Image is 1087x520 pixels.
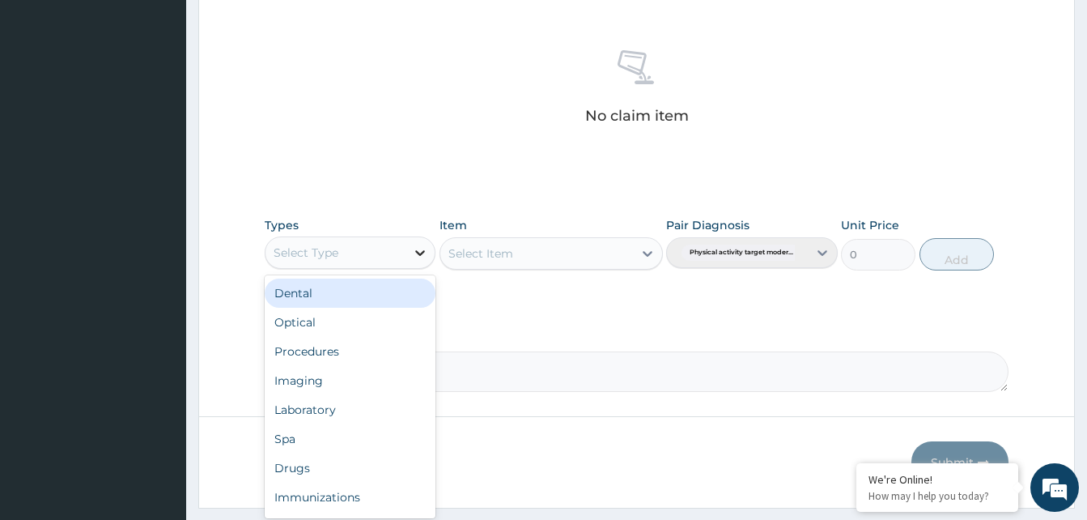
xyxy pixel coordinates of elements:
img: d_794563401_company_1708531726252_794563401 [30,81,66,121]
label: Unit Price [841,217,899,233]
div: Procedures [265,337,435,366]
p: How may I help you today? [868,489,1006,503]
div: We're Online! [868,472,1006,487]
div: Minimize live chat window [265,8,304,47]
textarea: Type your message and hit 'Enter' [8,347,308,404]
div: Imaging [265,366,435,395]
p: No claim item [585,108,689,124]
label: Types [265,219,299,232]
div: Select Type [274,245,338,261]
button: Submit [911,441,1008,484]
span: We're online! [94,156,223,320]
div: Drugs [265,454,435,483]
div: Chat with us now [84,91,272,112]
div: Optical [265,308,435,337]
div: Laboratory [265,395,435,424]
label: Item [439,217,467,233]
label: Pair Diagnosis [666,217,749,233]
div: Dental [265,279,435,308]
div: Immunizations [265,483,435,512]
div: Spa [265,424,435,454]
button: Add [919,238,994,271]
label: Comment [265,329,1008,343]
